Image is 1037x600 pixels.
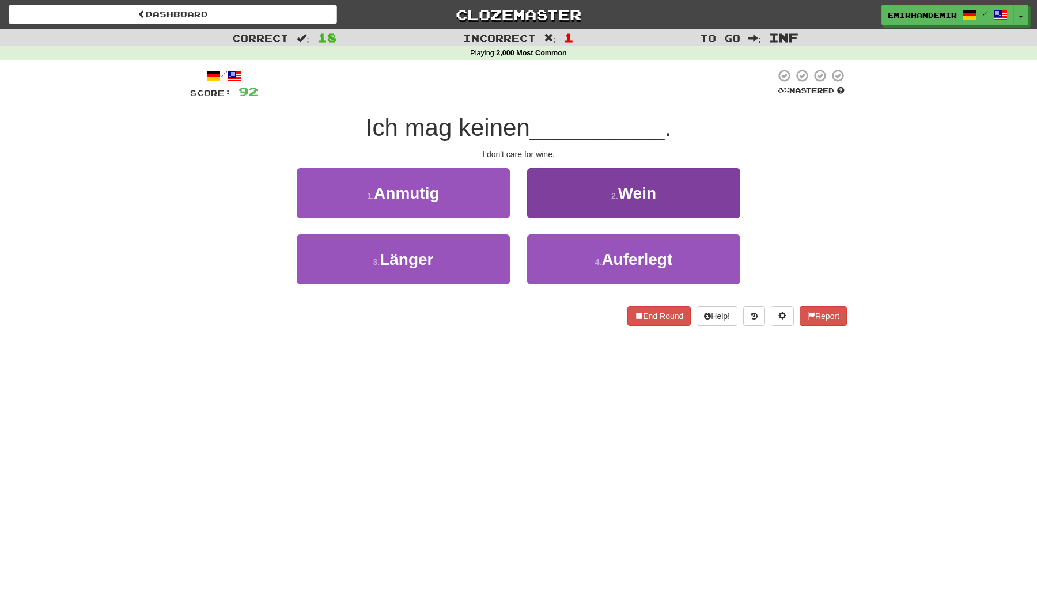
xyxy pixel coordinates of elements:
[564,31,574,44] span: 1
[367,191,374,200] small: 1 .
[618,184,656,202] span: Wein
[595,257,602,267] small: 4 .
[881,5,1014,25] a: emirhandemir /
[800,306,847,326] button: Report
[190,69,258,83] div: /
[888,10,957,20] span: emirhandemir
[627,306,691,326] button: End Round
[601,250,672,268] span: Auferlegt
[496,49,566,57] strong: 2,000 Most Common
[190,88,232,98] span: Score:
[530,114,665,141] span: __________
[527,168,740,218] button: 2.Wein
[354,5,683,25] a: Clozemaster
[297,234,510,284] button: 3.Länger
[239,84,258,98] span: 92
[380,250,433,268] span: Länger
[778,86,789,95] span: 0 %
[748,33,761,43] span: :
[700,32,740,44] span: To go
[232,32,289,44] span: Correct
[373,257,380,267] small: 3 .
[9,5,337,24] a: Dashboard
[697,306,737,326] button: Help!
[743,306,765,326] button: Round history (alt+y)
[664,114,671,141] span: .
[769,31,798,44] span: Inf
[317,31,337,44] span: 18
[463,32,536,44] span: Incorrect
[374,184,440,202] span: Anmutig
[366,114,530,141] span: Ich mag keinen
[527,234,740,284] button: 4.Auferlegt
[297,168,510,218] button: 1.Anmutig
[775,86,847,96] div: Mastered
[297,33,309,43] span: :
[190,149,847,160] div: I don't care for wine.
[611,191,618,200] small: 2 .
[544,33,557,43] span: :
[982,9,988,17] span: /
